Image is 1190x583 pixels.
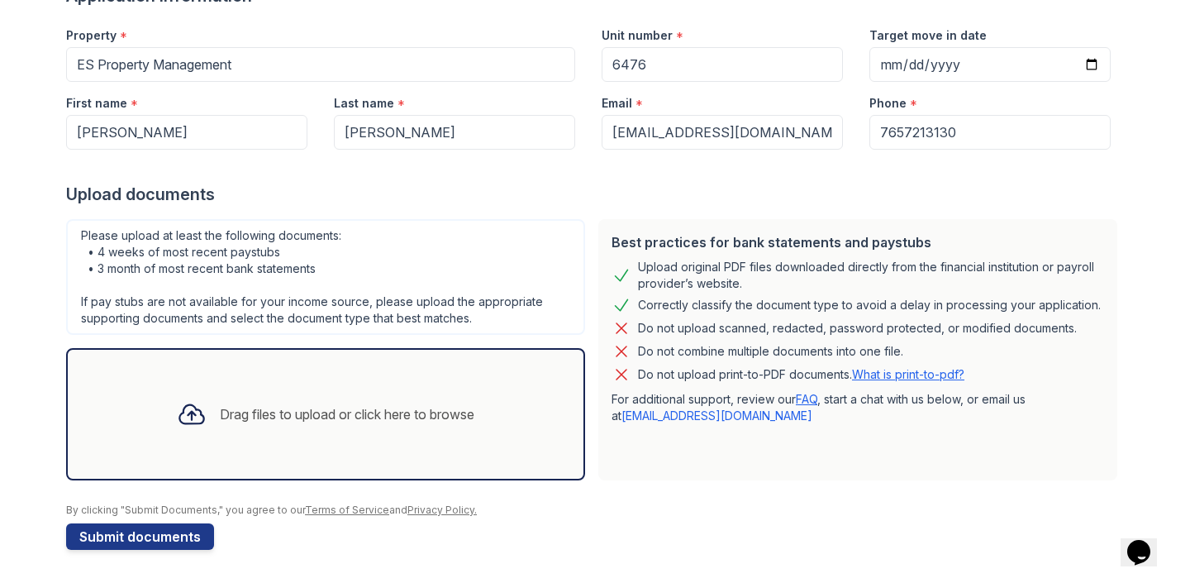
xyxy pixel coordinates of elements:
a: Privacy Policy. [407,504,477,516]
label: Last name [334,95,394,112]
div: Upload documents [66,183,1124,206]
iframe: chat widget [1121,517,1173,566]
div: Upload original PDF files downloaded directly from the financial institution or payroll provider’... [638,259,1104,292]
div: Best practices for bank statements and paystubs [612,232,1104,252]
a: Terms of Service [305,504,389,516]
div: By clicking "Submit Documents," you agree to our and [66,504,1124,517]
a: FAQ [796,392,817,406]
div: Correctly classify the document type to avoid a delay in processing your application. [638,295,1101,315]
div: Do not combine multiple documents into one file. [638,342,903,361]
a: [EMAIL_ADDRESS][DOMAIN_NAME] [621,409,812,423]
div: Drag files to upload or click here to browse [220,404,474,424]
p: For additional support, review our , start a chat with us below, or email us at [612,391,1104,424]
p: Do not upload print-to-PDF documents. [638,366,964,383]
label: Property [66,27,117,44]
label: First name [66,95,127,112]
div: Please upload at least the following documents: • 4 weeks of most recent paystubs • 3 month of mo... [66,219,585,335]
label: Phone [869,95,907,112]
a: What is print-to-pdf? [852,367,964,381]
label: Target move in date [869,27,987,44]
label: Unit number [602,27,673,44]
label: Email [602,95,632,112]
div: Do not upload scanned, redacted, password protected, or modified documents. [638,318,1077,338]
button: Submit documents [66,523,214,550]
